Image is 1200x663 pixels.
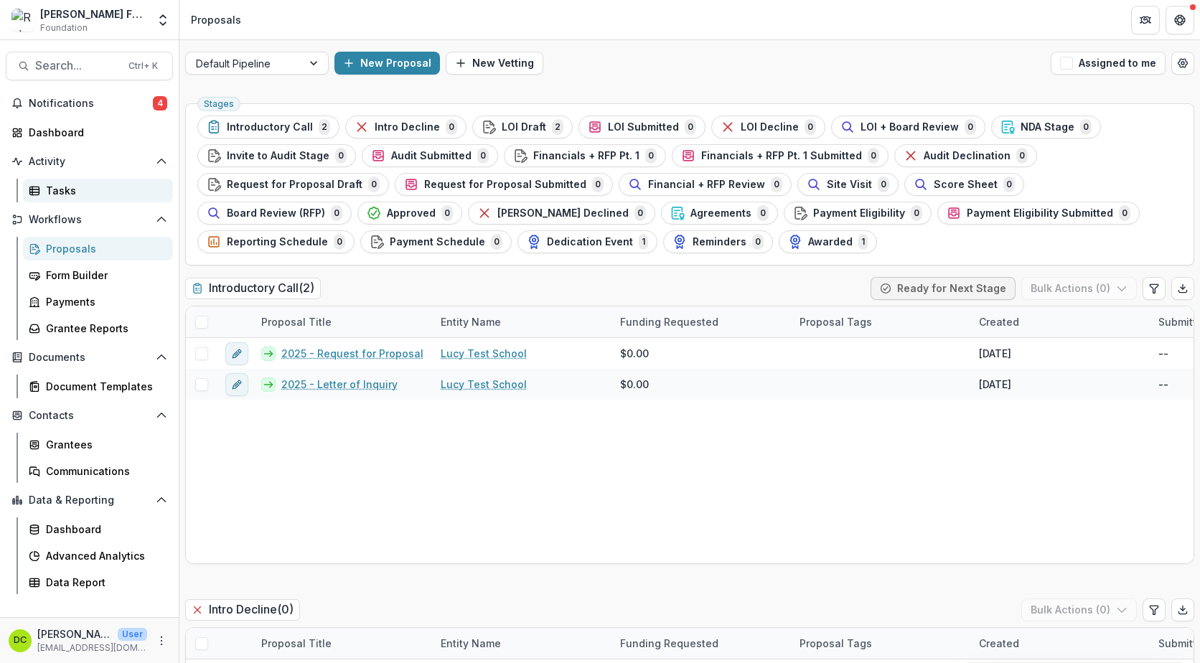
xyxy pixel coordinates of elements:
span: Reporting Schedule [227,236,328,248]
div: Proposal Title [253,628,432,659]
div: -- [1158,346,1168,361]
span: 4 [153,96,167,110]
div: Funding Requested [611,628,791,659]
div: Form Builder [46,268,161,283]
button: [PERSON_NAME] Declined0 [468,202,655,225]
button: New Proposal [334,52,440,75]
button: Get Help [1166,6,1194,34]
span: Awarded [808,236,853,248]
a: Grantee Reports [23,316,173,340]
span: 0 [1080,119,1092,135]
div: Entity Name [432,314,510,329]
span: 0 [752,234,764,250]
button: Open Workflows [6,208,173,231]
button: Search... [6,52,173,80]
span: LOI Submitted [608,121,679,133]
button: Ready for Next Stage [871,277,1016,300]
div: Proposal Tags [791,306,970,337]
span: Stages [204,99,234,109]
span: 0 [446,119,457,135]
button: Intro Decline0 [345,116,467,138]
div: Proposal Title [253,314,340,329]
span: Financial + RFP Review [648,179,765,191]
span: Request for Proposal Submitted [424,179,586,191]
div: Proposals [191,12,241,27]
span: Invite to Audit Stage [227,150,329,162]
button: Reporting Schedule0 [197,230,355,253]
div: Created [970,314,1028,329]
button: Invite to Audit Stage0 [197,144,356,167]
button: Introductory Call2 [197,116,339,138]
img: Robert W Plaster Foundation Workflow Sandbox [11,9,34,32]
span: 0 [634,205,646,221]
h2: Intro Decline ( 0 ) [185,599,300,620]
div: Funding Requested [611,306,791,337]
button: Partners [1131,6,1160,34]
button: Audit Submitted0 [362,144,498,167]
button: edit [225,342,248,365]
span: 0 [477,148,489,164]
button: Financial + RFP Review0 [619,173,792,196]
button: Approved0 [357,202,462,225]
div: Entity Name [432,306,611,337]
button: Open entity switcher [153,6,173,34]
a: 2025 - Request for Proposal [281,346,423,361]
button: New Vetting [446,52,543,75]
div: Data Report [46,575,161,590]
span: 0 [878,177,889,192]
div: Proposal Tags [791,636,881,651]
div: Dolly Clement [14,636,27,645]
span: Approved [387,207,436,220]
span: $0.00 [620,346,649,361]
span: 1 [858,234,868,250]
button: Export table data [1171,598,1194,621]
a: Payments [23,290,173,314]
a: Form Builder [23,263,173,287]
div: Proposal Tags [791,628,970,659]
span: 2 [319,119,330,135]
a: 2025 - Letter of Inquiry [281,377,398,392]
span: $0.00 [620,377,649,392]
div: Funding Requested [611,314,727,329]
span: Search... [35,59,120,72]
div: Created [970,628,1150,659]
span: Reminders [693,236,746,248]
button: LOI Submitted0 [578,116,706,138]
span: 0 [1016,148,1028,164]
span: 0 [441,205,453,221]
a: Data Report [23,570,173,594]
span: 0 [368,177,380,192]
button: Assigned to me [1051,52,1166,75]
div: Created [970,306,1150,337]
span: Payment Schedule [390,236,485,248]
span: 0 [592,177,604,192]
button: Dedication Event1 [517,230,657,253]
p: [EMAIL_ADDRESS][DOMAIN_NAME] [37,641,147,654]
button: Open Contacts [6,404,173,427]
button: Bulk Actions (0) [1021,277,1137,300]
button: Awarded1 [779,230,877,253]
span: 0 [805,119,816,135]
button: Edit table settings [1143,277,1166,300]
span: Financials + RFP Pt. 1 Submitted [701,150,862,162]
button: Request for Proposal Draft0 [197,173,389,196]
button: Open table manager [1171,52,1194,75]
div: Entity Name [432,628,611,659]
a: Proposals [23,237,173,260]
span: Activity [29,156,150,168]
span: Payment Eligibility Submitted [967,207,1113,220]
span: Documents [29,352,150,364]
span: 0 [685,119,696,135]
span: 0 [645,148,657,164]
div: Proposal Title [253,306,432,337]
button: Edit table settings [1143,598,1166,621]
span: Workflows [29,214,150,226]
button: More [153,632,170,649]
div: Created [970,636,1028,651]
span: Agreements [690,207,751,220]
a: Communications [23,459,173,483]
